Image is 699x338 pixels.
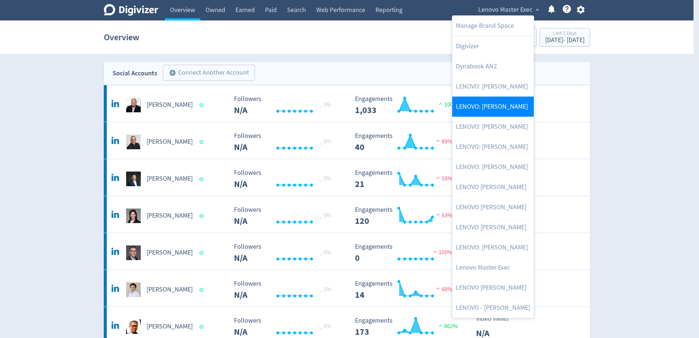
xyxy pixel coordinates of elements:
[452,16,534,36] a: Manage Brand Space
[452,237,534,258] a: LENOVO: [PERSON_NAME]
[452,36,534,56] a: Digivizer
[452,298,534,318] a: LENOVO - [PERSON_NAME]
[452,117,534,137] a: LENOVO: [PERSON_NAME]
[452,56,534,76] a: Dynabook ANZ
[452,97,534,117] a: LENOVO: [PERSON_NAME]
[452,217,534,237] a: LENOVO [PERSON_NAME]
[452,278,534,298] a: LENOVO [PERSON_NAME]
[452,76,534,97] a: LENOVO: [PERSON_NAME]
[452,197,534,217] a: LENOVO [PERSON_NAME]
[452,157,534,177] a: LENOVO: [PERSON_NAME]
[452,258,534,278] a: Lenovo Master Exec
[452,177,534,197] a: LENOVO [PERSON_NAME]
[452,137,534,157] a: LENOVO: [PERSON_NAME]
